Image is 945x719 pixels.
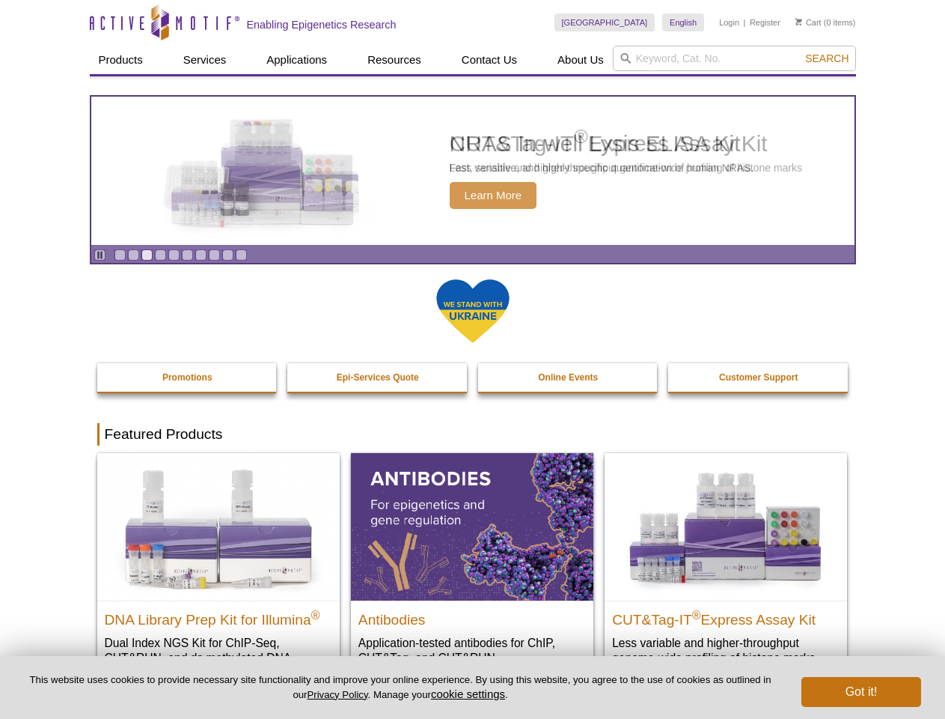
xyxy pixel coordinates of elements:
[548,46,613,74] a: About Us
[162,372,212,383] strong: Promotions
[605,453,847,600] img: CUT&Tag-IT® Express Assay Kit
[750,17,780,28] a: Register
[801,52,853,65] button: Search
[94,249,105,261] a: Toggle autoplay
[209,249,220,261] a: Go to slide 8
[795,17,822,28] a: Cart
[150,119,375,222] img: NRAS In-well Lysis ELISA Kit
[801,677,921,707] button: Got it!
[128,249,139,261] a: Go to slide 2
[351,453,593,600] img: All Antibodies
[450,133,754,155] h2: NRAS In-well Lysis ELISA Kit
[257,46,336,74] a: Applications
[168,249,180,261] a: Go to slide 5
[287,363,468,392] a: Epi-Services Quote
[613,46,856,71] input: Keyword, Cat. No.
[605,453,847,680] a: CUT&Tag-IT® Express Assay Kit CUT&Tag-IT®Express Assay Kit Less variable and higher-throughput ge...
[351,453,593,680] a: All Antibodies Antibodies Application-tested antibodies for ChIP, CUT&Tag, and CUT&RUN.
[744,13,746,31] li: |
[141,249,153,261] a: Go to slide 3
[97,423,848,446] h2: Featured Products
[105,635,332,681] p: Dual Index NGS Kit for ChIP-Seq, CUT&RUN, and ds methylated DNA assays.
[554,13,655,31] a: [GEOGRAPHIC_DATA]
[91,97,854,245] article: NRAS In-well Lysis ELISA Kit
[358,605,586,628] h2: Antibodies
[692,608,701,621] sup: ®
[222,249,233,261] a: Go to slide 9
[719,372,798,383] strong: Customer Support
[662,13,704,31] a: English
[114,249,126,261] a: Go to slide 1
[358,46,430,74] a: Resources
[435,278,510,345] img: We Stand With Ukraine
[612,635,840,666] p: Less variable and higher-throughput genome-wide profiling of histone marks​.
[431,688,505,700] button: cookie settings
[795,13,856,31] li: (0 items)
[174,46,236,74] a: Services
[450,182,537,209] span: Learn More
[97,453,340,600] img: DNA Library Prep Kit for Illumina
[105,605,332,628] h2: DNA Library Prep Kit for Illumina
[236,249,247,261] a: Go to slide 10
[311,608,320,621] sup: ®
[97,363,278,392] a: Promotions
[478,363,659,392] a: Online Events
[155,249,166,261] a: Go to slide 4
[538,372,598,383] strong: Online Events
[97,453,340,695] a: DNA Library Prep Kit for Illumina DNA Library Prep Kit for Illumina® Dual Index NGS Kit for ChIP-...
[719,17,739,28] a: Login
[307,689,367,700] a: Privacy Policy
[24,673,777,702] p: This website uses cookies to provide necessary site functionality and improve your online experie...
[795,18,802,25] img: Your Cart
[182,249,193,261] a: Go to slide 6
[337,372,419,383] strong: Epi-Services Quote
[805,52,848,64] span: Search
[195,249,207,261] a: Go to slide 7
[668,363,849,392] a: Customer Support
[358,635,586,666] p: Application-tested antibodies for ChIP, CUT&Tag, and CUT&RUN.
[612,605,840,628] h2: CUT&Tag-IT Express Assay Kit
[91,97,854,245] a: NRAS In-well Lysis ELISA Kit NRAS In-well Lysis ELISA Kit Fast, sensitive, and highly specific qu...
[450,161,754,175] p: Fast, sensitive, and highly specific quantification of human NRAS.
[453,46,526,74] a: Contact Us
[90,46,152,74] a: Products
[247,18,397,31] h2: Enabling Epigenetics Research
